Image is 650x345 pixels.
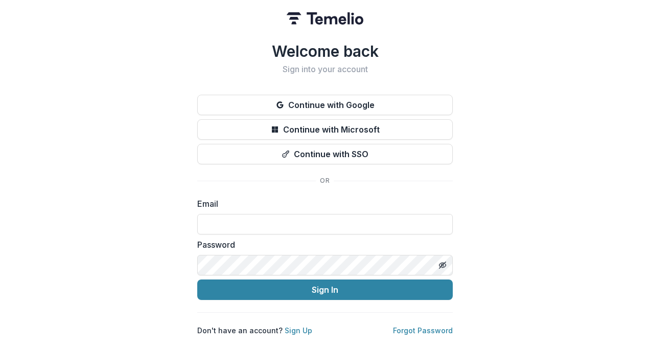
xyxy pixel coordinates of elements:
label: Password [197,239,447,251]
button: Sign In [197,279,453,300]
a: Forgot Password [393,326,453,335]
a: Sign Up [285,326,312,335]
button: Continue with SSO [197,144,453,164]
img: Temelio [287,12,363,25]
label: Email [197,198,447,210]
h2: Sign into your account [197,64,453,74]
p: Don't have an account? [197,325,312,336]
button: Continue with Microsoft [197,119,453,140]
h1: Welcome back [197,42,453,60]
button: Toggle password visibility [434,257,451,273]
button: Continue with Google [197,95,453,115]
